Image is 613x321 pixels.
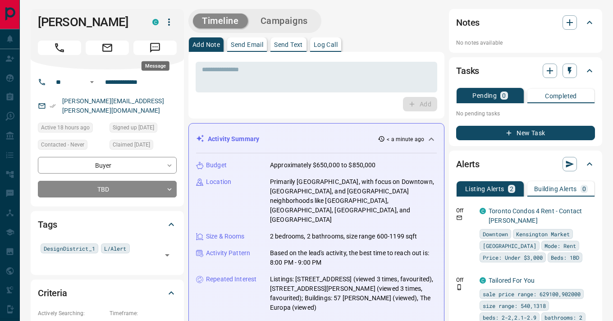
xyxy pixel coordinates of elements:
p: Budget [206,160,227,170]
p: Listings: [STREET_ADDRESS] (viewed 3 times, favourited), [STREET_ADDRESS][PERSON_NAME] (viewed 3 ... [270,275,437,312]
div: Tue Apr 26 2022 [110,123,177,135]
button: Timeline [193,14,248,28]
p: Based on the lead's activity, the best time to reach out is: 8:00 PM - 9:00 PM [270,248,437,267]
div: Alerts [456,153,595,175]
p: Primarily [GEOGRAPHIC_DATA], with focus on Downtown, [GEOGRAPHIC_DATA], and [GEOGRAPHIC_DATA] nei... [270,177,437,225]
span: Claimed [DATE] [113,140,150,149]
p: < a minute ago [387,135,424,143]
p: Approximately $650,000 to $850,000 [270,160,375,170]
p: 0 [502,92,506,99]
h2: Notes [456,15,480,30]
p: Actively Searching: [38,309,105,317]
p: Location [206,177,231,187]
p: Listing Alerts [465,186,504,192]
p: Activity Pattern [206,248,250,258]
div: Sun Sep 14 2025 [38,123,105,135]
span: Downtown [483,229,508,238]
div: condos.ca [480,208,486,214]
span: [GEOGRAPHIC_DATA] [483,241,536,250]
div: TBD [38,181,177,197]
p: Pending [472,92,497,99]
p: Send Email [231,41,263,48]
div: condos.ca [480,277,486,284]
div: Tasks [456,60,595,82]
div: Message [142,61,169,71]
a: Toronto Condos 4 Rent - Contact [PERSON_NAME] [489,207,582,224]
span: Price: Under $3,000 [483,253,543,262]
button: Campaigns [252,14,317,28]
a: [PERSON_NAME][EMAIL_ADDRESS][PERSON_NAME][DOMAIN_NAME] [62,97,164,114]
h2: Tags [38,217,57,232]
svg: Email [456,215,462,221]
span: L/Alert [104,244,127,253]
p: Add Note [192,41,220,48]
p: No pending tasks [456,107,595,120]
span: Beds: 1BD [551,253,579,262]
span: Signed up [DATE] [113,123,154,132]
h1: [PERSON_NAME] [38,15,139,29]
button: Open [161,249,174,261]
div: Notes [456,12,595,33]
span: size range: 540,1318 [483,301,546,310]
div: Tags [38,214,177,235]
button: Open [87,77,97,87]
h2: Criteria [38,286,67,300]
p: Off [456,206,474,215]
p: Repeated Interest [206,275,256,284]
span: Mode: Rent [544,241,576,250]
p: No notes available [456,39,595,47]
a: Tailored For You [489,277,535,284]
svg: Push Notification Only [456,284,462,290]
p: Activity Summary [208,134,259,144]
button: New Task [456,126,595,140]
p: Size & Rooms [206,232,245,241]
p: Timeframe: [110,309,177,317]
p: Log Call [314,41,338,48]
span: Email [86,41,129,55]
div: condos.ca [152,19,159,25]
span: Kensington Market [516,229,570,238]
div: Buyer [38,157,177,174]
span: sale price range: 629100,902000 [483,289,581,298]
p: Send Text [274,41,303,48]
span: Active 18 hours ago [41,123,90,132]
span: Contacted - Never [41,140,84,149]
p: Completed [545,93,577,99]
svg: Email Verified [50,103,56,109]
span: Message [133,41,177,55]
p: 2 [510,186,513,192]
h2: Tasks [456,64,479,78]
p: 2 bedrooms, 2 bathrooms, size range 600-1199 sqft [270,232,417,241]
p: 0 [582,186,586,192]
div: Tue Apr 26 2022 [110,140,177,152]
p: Off [456,276,474,284]
div: Criteria [38,282,177,304]
h2: Alerts [456,157,480,171]
span: DesignDistrict_1 [44,244,95,253]
p: Building Alerts [534,186,577,192]
div: Activity Summary< a minute ago [196,131,437,147]
span: Call [38,41,81,55]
